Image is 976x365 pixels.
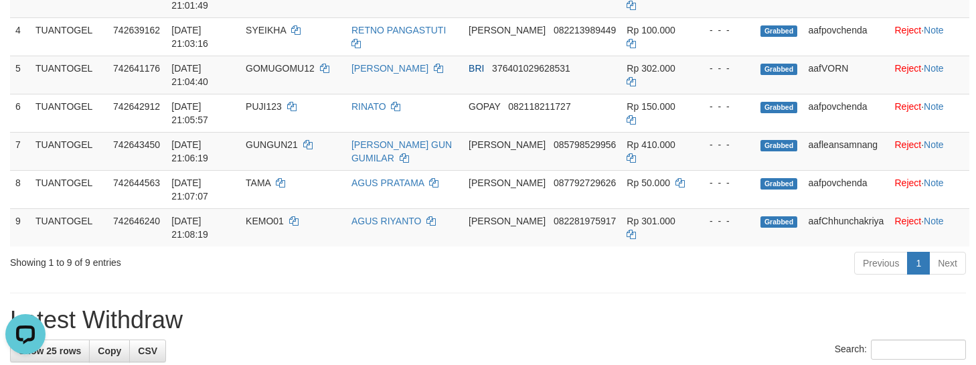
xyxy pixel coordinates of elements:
[871,340,966,360] input: Search:
[469,63,484,74] span: BRI
[89,340,130,362] a: Copy
[760,25,798,37] span: Grabbed
[30,17,108,56] td: TUANTOGEL
[30,170,108,208] td: TUANTOGEL
[171,177,208,202] span: [DATE] 21:07:07
[894,177,921,188] a: Reject
[10,56,30,94] td: 5
[889,17,969,56] td: ·
[889,56,969,94] td: ·
[894,25,921,35] a: Reject
[10,132,30,170] td: 7
[699,176,750,190] div: - - -
[351,25,446,35] a: RETNO PANGASTUTI
[760,64,798,75] span: Grabbed
[246,101,282,112] span: PUJI123
[554,139,616,150] span: Copy 085798529956 to clipboard
[469,101,500,112] span: GOPAY
[246,216,284,226] span: KEMO01
[894,139,921,150] a: Reject
[803,132,890,170] td: aafleansamnang
[699,62,750,75] div: - - -
[924,216,944,226] a: Note
[30,208,108,246] td: TUANTOGEL
[803,208,890,246] td: aafChhunchakriya
[699,214,750,228] div: - - -
[508,101,570,112] span: Copy 082118211727 to clipboard
[924,101,944,112] a: Note
[98,346,121,356] span: Copy
[760,178,798,190] span: Grabbed
[492,63,570,74] span: Copy 376401029628531 to clipboard
[627,139,675,150] span: Rp 410.000
[351,101,386,112] a: RINATO
[10,17,30,56] td: 4
[803,170,890,208] td: aafpovchenda
[760,216,798,228] span: Grabbed
[113,63,160,74] span: 742641176
[246,25,286,35] span: SYEIKHA
[351,177,424,188] a: AGUS PRATAMA
[469,216,546,226] span: [PERSON_NAME]
[5,5,46,46] button: Open LiveChat chat widget
[924,25,944,35] a: Note
[894,101,921,112] a: Reject
[30,56,108,94] td: TUANTOGEL
[699,23,750,37] div: - - -
[113,216,160,226] span: 742646240
[351,139,452,163] a: [PERSON_NAME] GUN GUMILAR
[246,139,298,150] span: GUNGUN21
[469,139,546,150] span: [PERSON_NAME]
[889,132,969,170] td: ·
[699,138,750,151] div: - - -
[171,139,208,163] span: [DATE] 21:06:19
[30,94,108,132] td: TUANTOGEL
[627,25,675,35] span: Rp 100.000
[171,101,208,125] span: [DATE] 21:05:57
[894,63,921,74] a: Reject
[138,346,157,356] span: CSV
[246,177,270,188] span: TAMA
[889,208,969,246] td: ·
[10,94,30,132] td: 6
[627,63,675,74] span: Rp 302.000
[351,216,422,226] a: AGUS RIYANTO
[924,177,944,188] a: Note
[699,100,750,113] div: - - -
[924,139,944,150] a: Note
[113,177,160,188] span: 742644563
[924,63,944,74] a: Note
[10,307,966,334] h1: Latest Withdraw
[129,340,166,362] a: CSV
[803,94,890,132] td: aafpovchenda
[351,63,428,74] a: [PERSON_NAME]
[889,170,969,208] td: ·
[803,56,890,94] td: aafVORN
[554,177,616,188] span: Copy 087792729626 to clipboard
[171,25,208,49] span: [DATE] 21:03:16
[554,25,616,35] span: Copy 082213989449 to clipboard
[10,170,30,208] td: 8
[894,216,921,226] a: Reject
[469,25,546,35] span: [PERSON_NAME]
[10,250,397,269] div: Showing 1 to 9 of 9 entries
[246,63,315,74] span: GOMUGOMU12
[627,216,675,226] span: Rp 301.000
[854,252,908,275] a: Previous
[907,252,930,275] a: 1
[760,102,798,113] span: Grabbed
[554,216,616,226] span: Copy 082281975917 to clipboard
[627,101,675,112] span: Rp 150.000
[10,208,30,246] td: 9
[835,340,966,360] label: Search:
[171,216,208,240] span: [DATE] 21:08:19
[760,140,798,151] span: Grabbed
[171,63,208,87] span: [DATE] 21:04:40
[30,132,108,170] td: TUANTOGEL
[113,25,160,35] span: 742639162
[803,17,890,56] td: aafpovchenda
[469,177,546,188] span: [PERSON_NAME]
[627,177,670,188] span: Rp 50.000
[929,252,966,275] a: Next
[889,94,969,132] td: ·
